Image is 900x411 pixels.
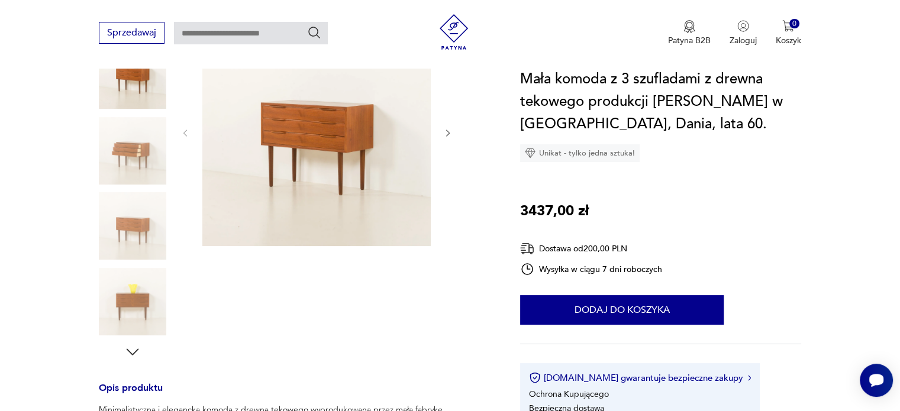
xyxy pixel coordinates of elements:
[520,68,801,135] h1: Mała komoda z 3 szufladami z drewna tekowego produkcji [PERSON_NAME] w [GEOGRAPHIC_DATA], Dania, ...
[776,35,801,46] p: Koszyk
[99,41,166,109] img: Zdjęcie produktu Mała komoda z 3 szufladami z drewna tekowego produkcji Poul Henriksens w Børkop,...
[520,241,534,256] img: Ikona dostawy
[99,384,492,404] h3: Opis produktu
[99,117,166,185] img: Zdjęcie produktu Mała komoda z 3 szufladami z drewna tekowego produkcji Poul Henriksens w Børkop,...
[525,148,536,158] img: Ikona diamentu
[529,372,541,384] img: Ikona certyfikatu
[776,20,801,46] button: 0Koszyk
[683,20,695,33] img: Ikona medalu
[789,19,799,29] div: 0
[520,144,640,162] div: Unikat - tylko jedna sztuka!
[668,20,711,46] a: Ikona medaluPatyna B2B
[99,268,166,335] img: Zdjęcie produktu Mała komoda z 3 szufladami z drewna tekowego produkcji Poul Henriksens w Børkop,...
[436,14,472,50] img: Patyna - sklep z meblami i dekoracjami vintage
[730,20,757,46] button: Zaloguj
[668,35,711,46] p: Patyna B2B
[668,20,711,46] button: Patyna B2B
[520,262,662,276] div: Wysyłka w ciągu 7 dni roboczych
[529,372,751,384] button: [DOMAIN_NAME] gwarantuje bezpieczne zakupy
[730,35,757,46] p: Zaloguj
[520,241,662,256] div: Dostawa od 200,00 PLN
[99,22,164,44] button: Sprzedawaj
[860,364,893,397] iframe: Smartsupp widget button
[202,18,431,246] img: Zdjęcie produktu Mała komoda z 3 szufladami z drewna tekowego produkcji Poul Henriksens w Børkop,...
[520,295,724,325] button: Dodaj do koszyka
[737,20,749,32] img: Ikonka użytkownika
[99,192,166,260] img: Zdjęcie produktu Mała komoda z 3 szufladami z drewna tekowego produkcji Poul Henriksens w Børkop,...
[748,375,751,381] img: Ikona strzałki w prawo
[307,25,321,40] button: Szukaj
[99,30,164,38] a: Sprzedawaj
[529,389,609,400] li: Ochrona Kupującego
[782,20,794,32] img: Ikona koszyka
[520,200,589,222] p: 3437,00 zł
